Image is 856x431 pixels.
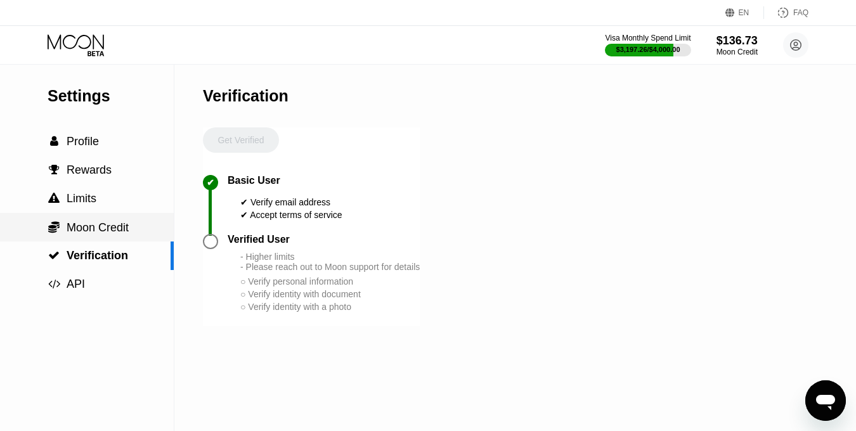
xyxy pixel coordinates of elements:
span: Rewards [67,164,112,176]
div: Moon Credit [717,48,758,56]
div:  [48,164,60,176]
div: FAQ [793,8,808,17]
div: ✔ Verify email address [240,197,342,207]
div: Visa Monthly Spend Limit [605,34,691,42]
span: Profile [67,135,99,148]
div: Verification [203,87,289,105]
div: ✔ [207,177,214,188]
div: ○ Verify identity with document [240,289,420,299]
div: ○ Verify personal information [240,276,420,286]
span: Moon Credit [67,221,129,234]
span: Verification [67,249,128,262]
iframe: Button to launch messaging window [805,380,846,421]
span:  [48,250,60,261]
span: Limits [67,192,96,205]
div: Basic User [228,175,280,186]
div: EN [739,8,749,17]
div: Verified User [228,234,290,245]
div: Settings [48,87,174,105]
div: $3,197.26 / $4,000.00 [616,46,680,53]
div: $136.73Moon Credit [717,34,758,56]
div: ✔ Accept terms of service [240,210,342,220]
span:  [50,136,58,147]
span: API [67,278,85,290]
div:  [48,136,60,147]
div: FAQ [764,6,808,19]
span:  [48,278,60,290]
div: - Higher limits - Please reach out to Moon support for details [240,252,420,272]
div: ○ Verify identity with a photo [240,302,420,312]
span:  [48,193,60,204]
span:  [48,221,60,233]
div: $136.73 [717,34,758,48]
div: EN [725,6,764,19]
span:  [49,164,60,176]
div: Visa Monthly Spend Limit$3,197.26/$4,000.00 [605,34,691,56]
